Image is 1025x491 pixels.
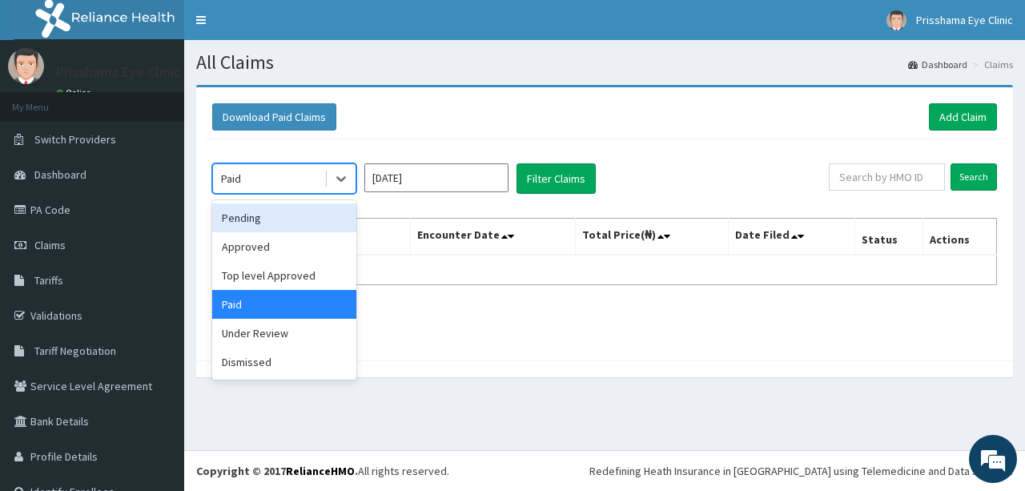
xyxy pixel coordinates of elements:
[212,290,356,319] div: Paid
[517,163,596,194] button: Filter Claims
[854,219,922,256] th: Status
[184,450,1025,491] footer: All rights reserved.
[8,48,44,84] img: User Image
[212,348,356,376] div: Dismissed
[728,219,854,256] th: Date Filed
[34,132,116,147] span: Switch Providers
[34,273,63,288] span: Tariffs
[34,238,66,252] span: Claims
[908,58,967,71] a: Dashboard
[196,52,1013,73] h1: All Claims
[263,8,301,46] div: Minimize live chat window
[922,219,996,256] th: Actions
[8,324,305,380] textarea: Type your message and hit 'Enter'
[589,463,1013,479] div: Redefining Heath Insurance in [GEOGRAPHIC_DATA] using Telemedicine and Data Science!
[221,171,241,187] div: Paid
[575,219,728,256] th: Total Price(₦)
[56,87,94,99] a: Online
[364,163,508,192] input: Select Month and Year
[886,10,906,30] img: User Image
[951,163,997,191] input: Search
[34,167,86,182] span: Dashboard
[83,90,269,111] div: Chat with us now
[93,145,221,307] span: We're online!
[969,58,1013,71] li: Claims
[410,219,575,256] th: Encounter Date
[212,103,336,131] button: Download Paid Claims
[829,163,945,191] input: Search by HMO ID
[929,103,997,131] a: Add Claim
[286,464,355,478] a: RelianceHMO
[212,319,356,348] div: Under Review
[30,80,65,120] img: d_794563401_company_1708531726252_794563401
[56,65,181,79] p: Prisshama Eye Clinic
[34,344,116,358] span: Tariff Negotiation
[212,232,356,261] div: Approved
[916,13,1013,27] span: Prisshama Eye Clinic
[212,261,356,290] div: Top level Approved
[212,203,356,232] div: Pending
[196,464,358,478] strong: Copyright © 2017 .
